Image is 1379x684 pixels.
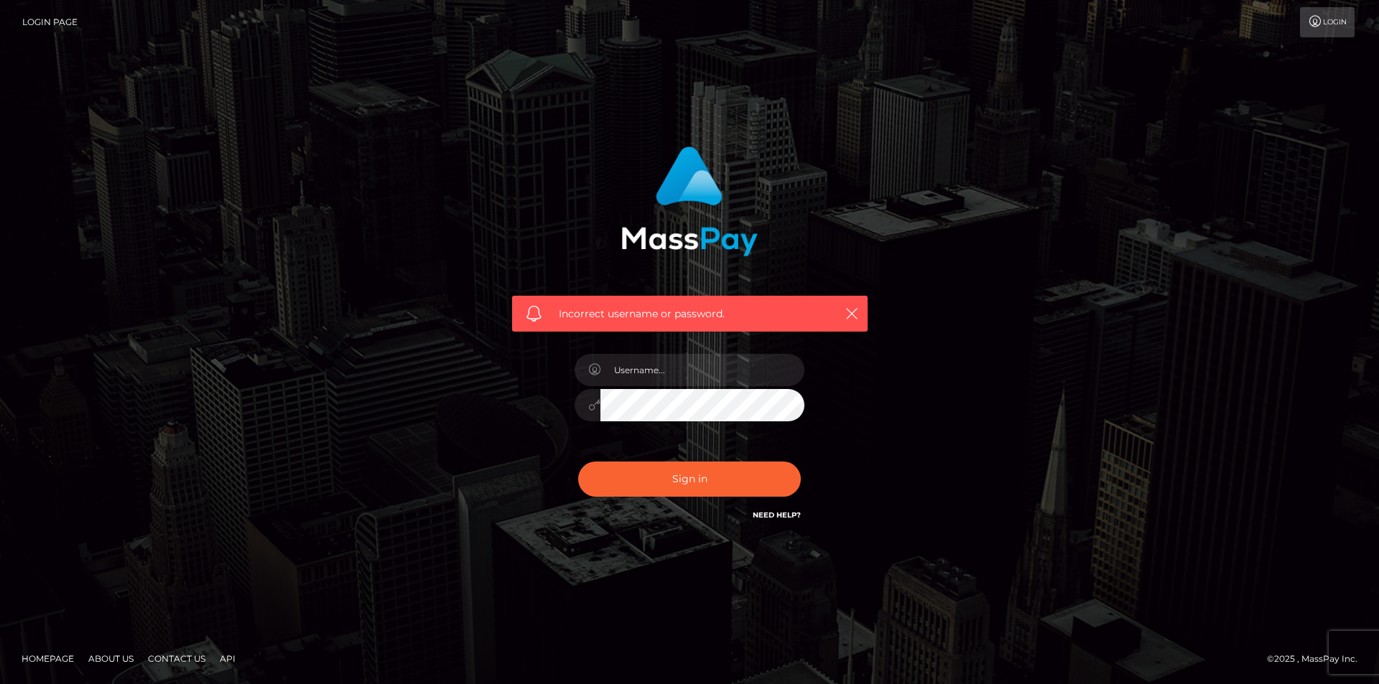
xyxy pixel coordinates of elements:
[1267,651,1368,667] div: © 2025 , MassPay Inc.
[621,146,758,256] img: MassPay Login
[214,647,241,670] a: API
[16,647,80,670] a: Homepage
[142,647,211,670] a: Contact Us
[83,647,139,670] a: About Us
[559,306,821,322] span: Incorrect username or password.
[22,7,78,37] a: Login Page
[600,354,804,386] input: Username...
[578,462,801,497] button: Sign in
[753,510,801,520] a: Need Help?
[1300,7,1355,37] a: Login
